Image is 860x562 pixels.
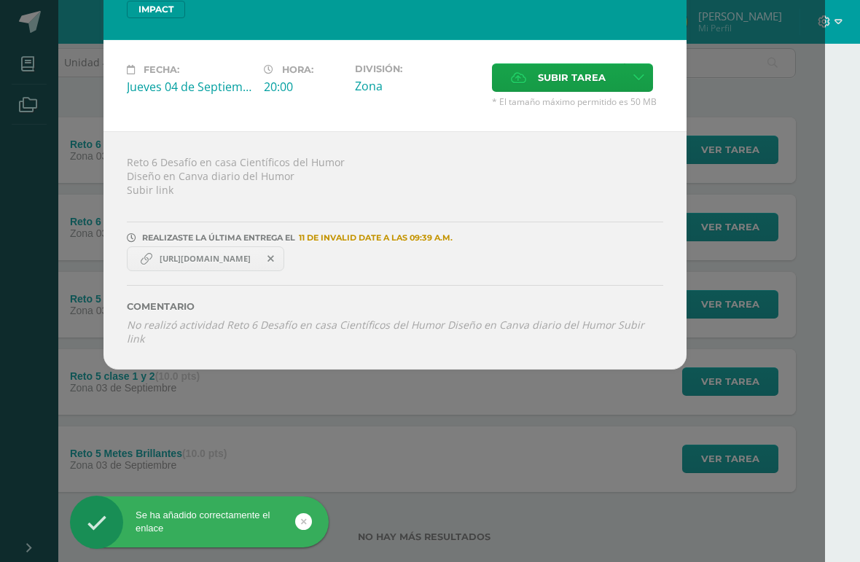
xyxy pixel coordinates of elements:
[127,1,185,18] span: IMPACT
[492,95,663,108] span: * El tamaño máximo permitido es 50 MB
[70,509,329,535] div: Se ha añadido correctamente el enlace
[264,79,343,95] div: 20:00
[538,64,606,91] span: Subir tarea
[127,318,644,346] i: No realizó actividad Reto 6 Desafío en casa Científicos del Humor Diseño en Canva diario del Humo...
[259,251,284,267] span: Remover entrega
[152,253,258,265] span: [URL][DOMAIN_NAME]
[142,233,295,243] span: REALIZASTE LA ÚLTIMA ENTREGA EL
[144,64,179,75] span: Fecha:
[355,78,480,94] div: Zona
[127,246,284,271] a: https://www.canva.com/design/DAGypdel_8A/72HD026qtrFTQnmntjlI9Q/edit?utm_content=DAGypdel_8A&utm_...
[103,131,687,369] div: Reto 6 Desafío en casa Científicos del Humor Diseño en Canva diario del Humor Subir link
[282,64,313,75] span: Hora:
[127,79,252,95] div: Jueves 04 de Septiembre
[355,63,480,74] label: División:
[127,301,663,312] label: Comentario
